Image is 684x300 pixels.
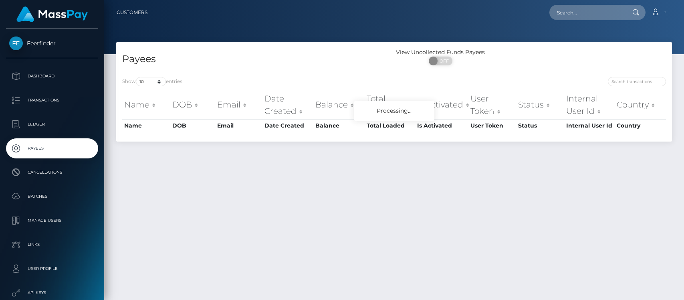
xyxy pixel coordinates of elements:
[608,77,666,86] input: Search transactions
[365,91,415,119] th: Total Loaded
[354,101,434,121] div: Processing...
[16,6,88,22] img: MassPay Logo
[122,91,170,119] th: Name
[549,5,625,20] input: Search...
[6,235,98,255] a: Links
[516,91,564,119] th: Status
[170,91,216,119] th: DOB
[9,263,95,275] p: User Profile
[6,90,98,110] a: Transactions
[215,91,262,119] th: Email
[516,119,564,132] th: Status
[6,66,98,86] a: Dashboard
[9,70,95,82] p: Dashboard
[365,119,415,132] th: Total Loaded
[170,119,216,132] th: DOB
[415,91,469,119] th: Is Activated
[433,57,453,65] span: OFF
[468,91,516,119] th: User Token
[136,77,166,86] select: Showentries
[564,91,615,119] th: Internal User Id
[262,91,313,119] th: Date Created
[122,77,182,86] label: Show entries
[313,119,365,132] th: Balance
[615,119,666,132] th: Country
[6,40,98,47] span: Feetfinder
[6,138,98,158] a: Payees
[6,114,98,134] a: Ledger
[564,119,615,132] th: Internal User Id
[122,119,170,132] th: Name
[6,211,98,231] a: Manage Users
[6,259,98,279] a: User Profile
[9,166,95,178] p: Cancellations
[9,287,95,299] p: API Keys
[9,215,95,227] p: Manage Users
[6,162,98,182] a: Cancellations
[313,91,365,119] th: Balance
[122,52,388,66] h4: Payees
[394,48,487,57] div: View Uncollected Funds Payees
[9,36,23,50] img: Feetfinder
[9,118,95,130] p: Ledger
[9,142,95,154] p: Payees
[9,239,95,251] p: Links
[215,119,262,132] th: Email
[415,119,469,132] th: Is Activated
[9,191,95,203] p: Batches
[262,119,313,132] th: Date Created
[9,94,95,106] p: Transactions
[6,186,98,207] a: Batches
[615,91,666,119] th: Country
[117,4,147,21] a: Customers
[468,119,516,132] th: User Token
